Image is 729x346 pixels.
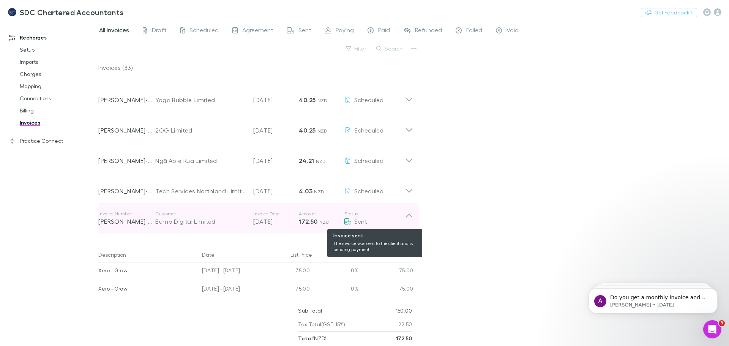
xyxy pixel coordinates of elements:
div: [PERSON_NAME]-0037Tech Services Northland Limited[DATE]4.03 NZDScheduled [92,173,419,203]
img: SDC Chartered Accountants's Logo [8,8,17,17]
button: Search [372,44,407,53]
p: Customer [155,211,246,217]
iframe: Intercom live chat [703,320,721,338]
strong: 40.25 [299,126,316,134]
div: [PERSON_NAME]-0036Yoga Bubble Limited[DATE]40.25 NZDScheduled [92,82,419,112]
div: [PERSON_NAME]-0030Ngā Ao e Rua Limited[DATE]24.21 NZDScheduled [92,142,419,173]
div: Ngā Ao e Rua Limited [155,156,246,165]
div: Tech Services Northland Limited [155,186,246,196]
p: Tax Total (GST 15%) [298,318,345,331]
p: [PERSON_NAME]-0036 [98,95,155,104]
p: [PERSON_NAME]-0001 [98,217,155,226]
div: Yoga Bubble Limited [155,95,246,104]
strong: 40.25 [299,96,316,104]
span: Scheduled [189,26,219,36]
div: 75.00 [358,281,413,299]
button: Got Feedback? [641,8,697,17]
p: [PERSON_NAME]-0030 [98,156,155,165]
strong: 172.50 [396,335,412,341]
span: Agreement [242,26,273,36]
span: NZD [316,158,326,164]
p: ( NZD ) [298,332,327,345]
div: [DATE] - [DATE] [199,262,267,281]
p: [PERSON_NAME]-0037 [98,186,155,196]
span: Scheduled [354,96,383,103]
p: 22.50 [398,318,412,331]
span: Scheduled [354,187,383,194]
div: [PERSON_NAME]-00322OG Limited[DATE]40.25 NZDScheduled [92,112,419,142]
a: Connections [12,92,103,104]
a: Mapping [12,80,103,92]
p: [DATE] [253,126,299,135]
p: [PERSON_NAME]-0032 [98,126,155,135]
span: NZD [317,128,328,134]
span: Sent [298,26,311,36]
span: All invoices [99,26,129,36]
span: Scheduled [354,126,383,134]
span: NZD [319,219,330,225]
span: Void [507,26,519,36]
button: Filter [342,44,371,53]
span: Sent [354,218,367,225]
strong: Total [298,335,312,341]
span: 3 [719,320,725,326]
p: Invoice Number [98,211,155,217]
span: NZD [317,98,328,103]
div: Xero - Grow [98,262,196,278]
a: Billing [12,104,103,117]
div: Bump Digital Limited [155,217,246,226]
span: Paying [336,26,354,36]
h3: SDC Chartered Accountants [20,8,124,17]
p: 150.00 [396,304,412,318]
p: [DATE] [253,95,299,104]
span: NZD [314,189,324,194]
div: 75.00 [267,281,313,299]
p: Invoice Date [253,211,299,217]
div: Invoice Number[PERSON_NAME]-0001CustomerBump Digital LimitedInvoice Date[DATE]Amount172.50 NZDStatus [92,203,419,234]
div: 2OG Limited [155,126,246,135]
a: Invoices [12,117,103,129]
div: Xero - Grow [98,281,196,297]
div: 75.00 [358,262,413,281]
p: [DATE] [253,156,299,165]
p: Sub Total [298,304,322,318]
p: [DATE] [253,217,299,226]
a: Recharges [2,32,103,44]
div: [DATE] - [DATE] [199,281,267,299]
span: Available when invoice is finalised [367,237,387,247]
strong: 172.50 [299,218,317,225]
span: Refunded [415,26,442,36]
div: 0% [313,262,358,281]
iframe: Intercom notifications message [577,272,729,325]
p: Amount [299,211,344,217]
span: Failed [466,26,482,36]
a: Setup [12,44,103,56]
p: Status [344,211,405,217]
a: Practice Connect [2,135,103,147]
strong: 24.21 [299,157,314,164]
div: 75.00 [267,262,313,281]
div: 0% [313,281,358,299]
span: Scheduled [354,157,383,164]
a: Charges [12,68,103,80]
a: Imports [12,56,103,68]
a: SDC Chartered Accountants [3,3,128,21]
p: [DATE] [253,186,299,196]
strong: 4.03 [299,187,312,195]
span: Draft [152,26,167,36]
span: Paid [378,26,390,36]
